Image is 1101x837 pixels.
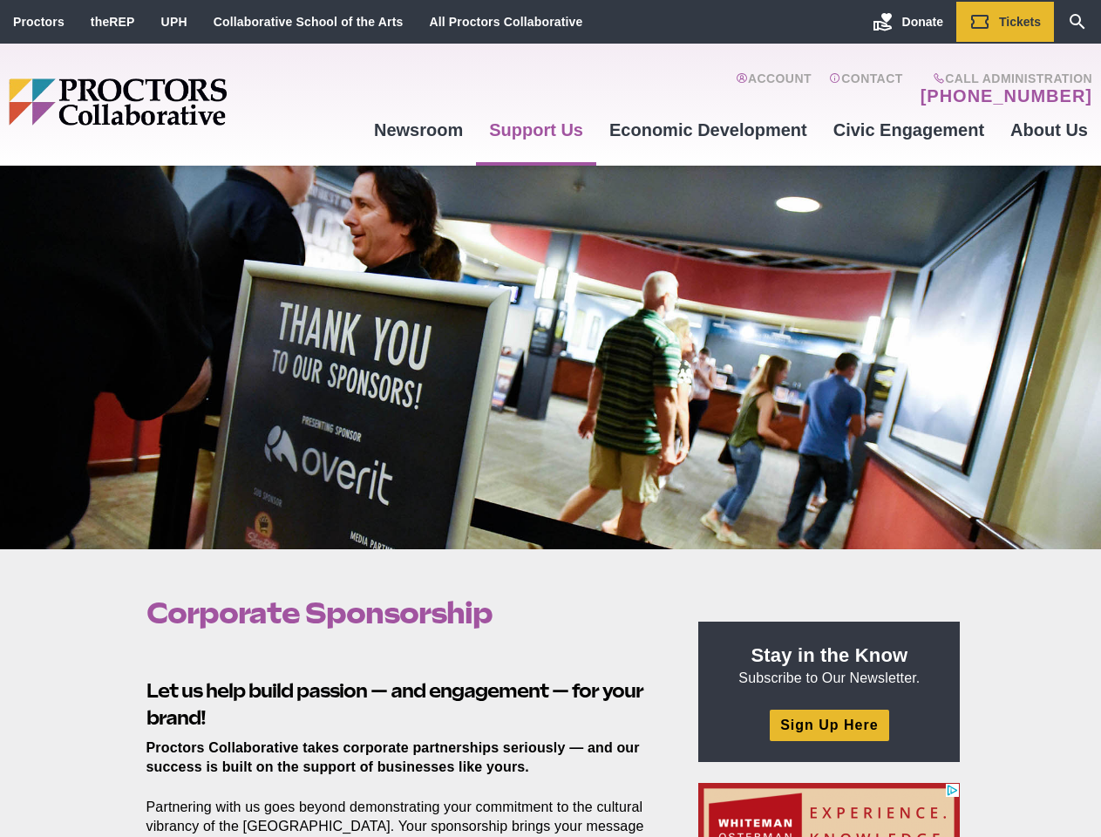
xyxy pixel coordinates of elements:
span: Call Administration [915,71,1092,85]
a: All Proctors Collaborative [429,15,582,29]
a: Contact [829,71,903,106]
a: Newsroom [361,106,476,153]
a: theREP [91,15,135,29]
img: Proctors logo [9,78,361,126]
span: Donate [902,15,943,29]
h2: Let us help build passion — and engagement — for your brand! [146,650,659,731]
a: UPH [161,15,187,29]
a: Civic Engagement [820,106,997,153]
span: Tickets [999,15,1041,29]
strong: Proctors Collaborative takes corporate partnerships seriously — and our success is built on the s... [146,740,640,774]
a: Economic Development [596,106,820,153]
h1: Corporate Sponsorship [146,596,659,629]
a: About Us [997,106,1101,153]
p: Subscribe to Our Newsletter. [719,643,939,688]
a: Search [1054,2,1101,42]
a: Sign Up Here [770,710,888,740]
a: Tickets [956,2,1054,42]
a: Account [736,71,812,106]
a: Collaborative School of the Arts [214,15,404,29]
a: Support Us [476,106,596,153]
a: Donate [860,2,956,42]
a: [PHONE_NUMBER] [921,85,1092,106]
strong: Stay in the Know [751,644,908,666]
a: Proctors [13,15,65,29]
